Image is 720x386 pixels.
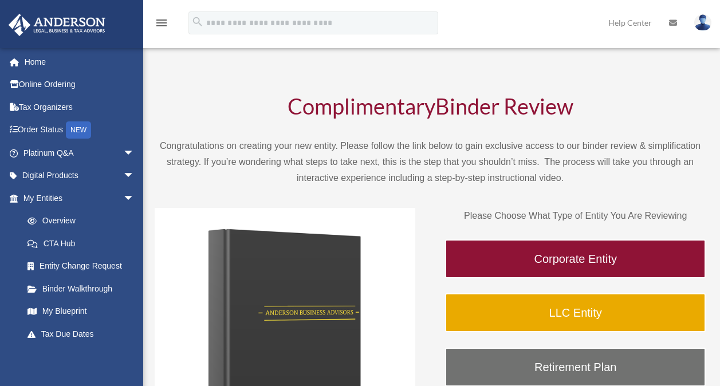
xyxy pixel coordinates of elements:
a: My Anderson Teamarrow_drop_down [8,345,152,368]
a: Corporate Entity [445,239,706,278]
a: Binder Walkthrough [16,277,146,300]
a: Entity Change Request [16,255,152,278]
a: My Entitiesarrow_drop_down [8,187,152,210]
i: menu [155,16,168,30]
img: User Pic [694,14,711,31]
a: Home [8,50,152,73]
a: Tax Organizers [8,96,152,119]
span: arrow_drop_down [123,141,146,165]
span: arrow_drop_down [123,187,146,210]
a: Digital Productsarrow_drop_down [8,164,152,187]
a: CTA Hub [16,232,152,255]
a: Order StatusNEW [8,119,152,142]
div: NEW [66,121,91,139]
a: Tax Due Dates [16,322,152,345]
img: Anderson Advisors Platinum Portal [5,14,109,36]
p: Please Choose What Type of Entity You Are Reviewing [445,208,706,224]
span: arrow_drop_down [123,345,146,369]
span: Complimentary [288,93,435,119]
span: arrow_drop_down [123,164,146,188]
a: My Blueprint [16,300,152,323]
a: menu [155,20,168,30]
a: LLC Entity [445,293,706,332]
i: search [191,15,204,28]
span: Binder Review [435,93,573,119]
a: Overview [16,210,152,233]
a: Platinum Q&Aarrow_drop_down [8,141,152,164]
a: Online Ordering [8,73,152,96]
p: Congratulations on creating your new entity. Please follow the link below to gain exclusive acces... [155,138,706,186]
